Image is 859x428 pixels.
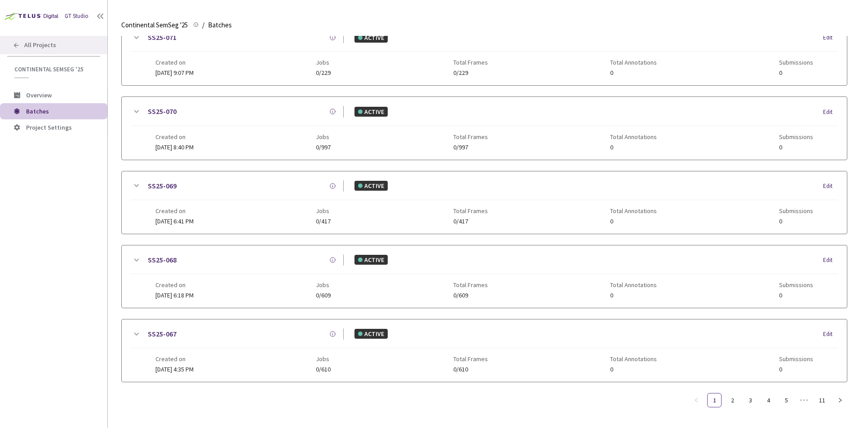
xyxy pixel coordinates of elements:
a: 1 [708,393,721,407]
div: SS25-070ACTIVEEditCreated on[DATE] 8:40 PMJobs0/997Total Frames0/997Total Annotations0Submissions0 [122,97,847,159]
span: 0 [779,144,813,151]
div: Edit [823,182,838,191]
span: 0 [779,366,813,373]
span: Total Annotations [610,59,657,66]
span: right [837,397,843,403]
a: 2 [726,393,739,407]
div: ACTIVE [354,329,388,339]
span: 0 [779,218,813,225]
button: left [689,393,704,407]
span: Created on [155,59,194,66]
span: 0/417 [316,218,331,225]
span: 0/609 [316,292,331,299]
li: 1 [707,393,722,407]
a: 5 [779,393,793,407]
span: 0 [610,218,657,225]
a: SS25-067 [148,328,177,340]
span: [DATE] 9:07 PM [155,69,194,77]
span: Jobs [316,133,331,140]
li: Previous Page [689,393,704,407]
div: Edit [823,108,838,117]
span: 0/610 [453,366,488,373]
span: [DATE] 4:35 PM [155,365,194,373]
div: SS25-067ACTIVEEditCreated on[DATE] 4:35 PMJobs0/610Total Frames0/610Total Annotations0Submissions0 [122,319,847,382]
span: 0/229 [453,70,488,76]
span: Batches [208,20,232,31]
span: Jobs [316,281,331,288]
span: Total Annotations [610,133,657,140]
span: Created on [155,133,194,140]
div: SS25-071ACTIVEEditCreated on[DATE] 9:07 PMJobs0/229Total Frames0/229Total Annotations0Submissions0 [122,23,847,85]
li: Next Page [833,393,847,407]
li: / [202,20,204,31]
span: Created on [155,281,194,288]
li: 3 [743,393,757,407]
span: Total Frames [453,281,488,288]
span: Jobs [316,207,331,214]
span: 0/609 [453,292,488,299]
div: Edit [823,33,838,42]
span: Total Frames [453,207,488,214]
span: Submissions [779,207,813,214]
span: 0 [610,292,657,299]
span: Created on [155,207,194,214]
span: Project Settings [26,123,72,131]
span: Submissions [779,281,813,288]
span: Submissions [779,133,813,140]
span: [DATE] 6:41 PM [155,217,194,225]
span: Submissions [779,355,813,362]
a: 4 [762,393,775,407]
a: 11 [815,393,829,407]
div: ACTIVE [354,33,388,43]
div: Edit [823,256,838,265]
span: Total Frames [453,59,488,66]
li: 11 [815,393,829,407]
span: Created on [155,355,194,362]
span: Submissions [779,59,813,66]
div: ACTIVE [354,181,388,191]
span: Total Frames [453,355,488,362]
div: ACTIVE [354,107,388,117]
a: SS25-068 [148,254,177,266]
span: 0/417 [453,218,488,225]
span: 0/997 [453,144,488,151]
span: 0/610 [316,366,331,373]
a: SS25-069 [148,180,177,192]
span: Total Annotations [610,355,657,362]
span: Total Frames [453,133,488,140]
li: Next 5 Pages [797,393,811,407]
div: SS25-068ACTIVEEditCreated on[DATE] 6:18 PMJobs0/609Total Frames0/609Total Annotations0Submissions0 [122,245,847,308]
div: ACTIVE [354,255,388,265]
a: SS25-070 [148,106,177,117]
span: Total Annotations [610,207,657,214]
a: 3 [744,393,757,407]
span: Batches [26,107,49,115]
button: right [833,393,847,407]
span: [DATE] 6:18 PM [155,291,194,299]
li: 4 [761,393,775,407]
span: [DATE] 8:40 PM [155,143,194,151]
span: All Projects [24,41,56,49]
span: 0/229 [316,70,331,76]
span: Total Annotations [610,281,657,288]
span: 0 [779,292,813,299]
span: left [694,397,699,403]
span: Jobs [316,59,331,66]
span: 0/997 [316,144,331,151]
span: 0 [610,366,657,373]
div: GT Studio [65,12,89,21]
div: SS25-069ACTIVEEditCreated on[DATE] 6:41 PMJobs0/417Total Frames0/417Total Annotations0Submissions0 [122,171,847,234]
li: 2 [725,393,739,407]
span: 0 [610,144,657,151]
span: Continental SemSeg '25 [14,66,95,73]
div: Edit [823,330,838,339]
span: 0 [610,70,657,76]
li: 5 [779,393,793,407]
span: Overview [26,91,52,99]
span: Jobs [316,355,331,362]
span: ••• [797,393,811,407]
span: Continental SemSeg '25 [121,20,188,31]
span: 0 [779,70,813,76]
a: SS25-071 [148,32,177,43]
